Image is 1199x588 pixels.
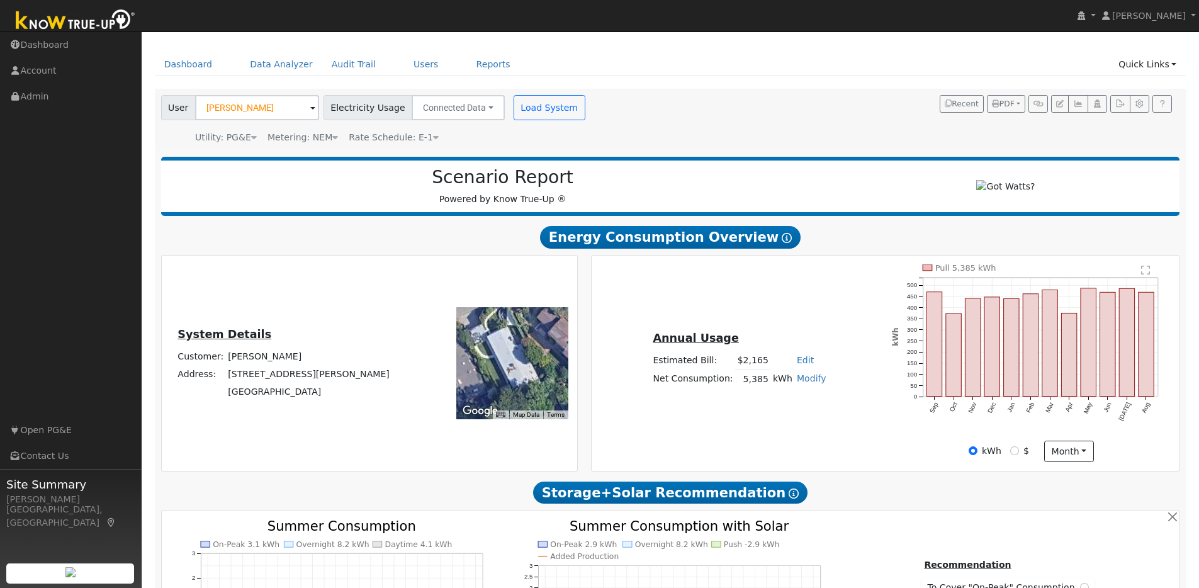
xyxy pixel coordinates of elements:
text: 200 [907,349,918,356]
text: May [1083,401,1094,415]
text: kWh [891,328,900,346]
rect: onclick="" [984,297,999,397]
i: Show Help [789,489,799,499]
span: [PERSON_NAME] [1112,11,1186,21]
rect: onclick="" [965,298,981,397]
a: Reports [467,53,520,76]
u: Recommendation [924,560,1011,570]
div: Powered by Know True-Up ® [167,167,838,206]
img: Know True-Up [9,7,142,35]
text: 50 [911,382,918,389]
u: Annual Usage [653,332,738,344]
text: [DATE] [1118,401,1132,422]
a: Data Analyzer [240,53,322,76]
text:  [1141,265,1150,275]
i: Show Help [782,233,792,243]
rect: onclick="" [1081,288,1096,397]
a: Help Link [1152,95,1172,113]
button: Keyboard shortcuts [496,410,505,419]
text: Dec [986,401,997,414]
label: kWh [982,444,1001,458]
div: Utility: PG&E [195,131,257,144]
button: Map Data [513,410,539,419]
span: Site Summary [6,476,135,493]
rect: onclick="" [1023,294,1038,397]
text: On-Peak 2.9 kWh [550,540,617,549]
rect: onclick="" [1004,298,1019,396]
text: 2.5 [524,573,532,580]
text: 300 [907,326,918,333]
td: [GEOGRAPHIC_DATA] [226,383,392,401]
a: Users [404,53,448,76]
text: Nov [967,401,977,414]
rect: onclick="" [1139,292,1154,396]
a: Modify [797,373,826,383]
text: Sep [928,401,940,414]
text: Feb [1025,401,1035,414]
img: Google [459,403,501,419]
text: 100 [907,371,918,378]
a: Quick Links [1109,53,1186,76]
a: Terms (opens in new tab) [547,411,565,418]
td: Address: [176,365,226,383]
label: $ [1023,444,1029,458]
span: PDF [992,99,1015,108]
td: [STREET_ADDRESS][PERSON_NAME] [226,365,392,383]
td: Net Consumption: [651,370,735,388]
button: Multi-Series Graph [1068,95,1088,113]
input: Select a User [195,95,319,120]
span: Electricity Usage [324,95,412,120]
text: Daytime 4.1 kWh [385,540,453,549]
button: Connected Data [412,95,505,120]
button: month [1044,441,1094,462]
text: Summer Consumption with Solar [570,518,789,534]
text: 350 [907,315,918,322]
td: [PERSON_NAME] [226,348,392,365]
text: 0 [914,393,918,400]
rect: onclick="" [1062,313,1077,396]
button: Edit User [1051,95,1069,113]
input: kWh [969,446,977,455]
td: Customer: [176,348,226,365]
button: Recent [940,95,984,113]
text: Jun [1102,401,1113,413]
text: Overnight 8.2 kWh [635,540,708,549]
text: On-Peak 3.1 kWh [213,540,279,549]
a: Map [106,517,117,528]
div: [PERSON_NAME] [6,493,135,506]
span: Energy Consumption Overview [540,226,801,249]
a: Open this area in Google Maps (opens a new window) [459,403,501,419]
div: [GEOGRAPHIC_DATA], [GEOGRAPHIC_DATA] [6,503,135,529]
text: 3 [529,562,532,568]
span: User [161,95,196,120]
td: $2,165 [735,352,770,370]
div: Metering: NEM [267,131,338,144]
text: Summer Consumption [267,518,416,534]
img: Got Watts? [976,180,1035,193]
img: retrieve [65,567,76,577]
text: Apr [1064,401,1074,413]
rect: onclick="" [926,292,942,397]
text: 500 [907,281,918,288]
rect: onclick="" [1100,292,1115,396]
text: Aug [1140,401,1151,414]
text: Mar [1044,401,1055,414]
text: 3 [192,550,195,557]
rect: onclick="" [1119,288,1134,396]
rect: onclick="" [1042,290,1057,396]
text: Oct [949,401,959,413]
button: Load System [514,95,585,120]
text: 150 [907,359,918,366]
text: 450 [907,293,918,300]
button: Generate Report Link [1028,95,1048,113]
rect: onclick="" [946,314,961,397]
td: 5,385 [735,370,770,388]
text: Jan [1006,401,1016,413]
text: 400 [907,304,918,311]
text: Added Production [550,552,619,561]
button: Settings [1130,95,1149,113]
a: Dashboard [155,53,222,76]
td: kWh [770,370,794,388]
input: $ [1010,446,1019,455]
button: Export Interval Data [1110,95,1130,113]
